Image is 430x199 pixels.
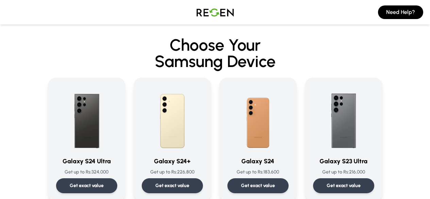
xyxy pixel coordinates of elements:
h3: Galaxy S23 Ultra [313,156,374,166]
img: Galaxy S24+ [142,86,203,151]
h3: Galaxy S24 Ultra [56,156,117,166]
p: Get exact value [241,182,275,189]
p: Get exact value [155,182,189,189]
h3: Galaxy S24 [227,156,289,166]
p: Get exact value [327,182,361,189]
h3: Galaxy S24+ [142,156,203,166]
span: Choose Your [170,35,261,55]
p: Get exact value [70,182,104,189]
p: Get up to Rs: 183,600 [227,169,289,176]
img: Galaxy S24 [227,86,289,151]
p: Get up to Rs: 216,000 [313,169,374,176]
img: Logo [191,3,239,22]
img: Galaxy S24 Ultra [56,86,117,151]
p: Get up to Rs: 226,800 [142,169,203,176]
span: Samsung Device [48,53,382,69]
p: Get up to Rs: 324,000 [56,169,117,176]
button: Need Help? [378,5,423,19]
img: Galaxy S23 Ultra [313,86,374,151]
